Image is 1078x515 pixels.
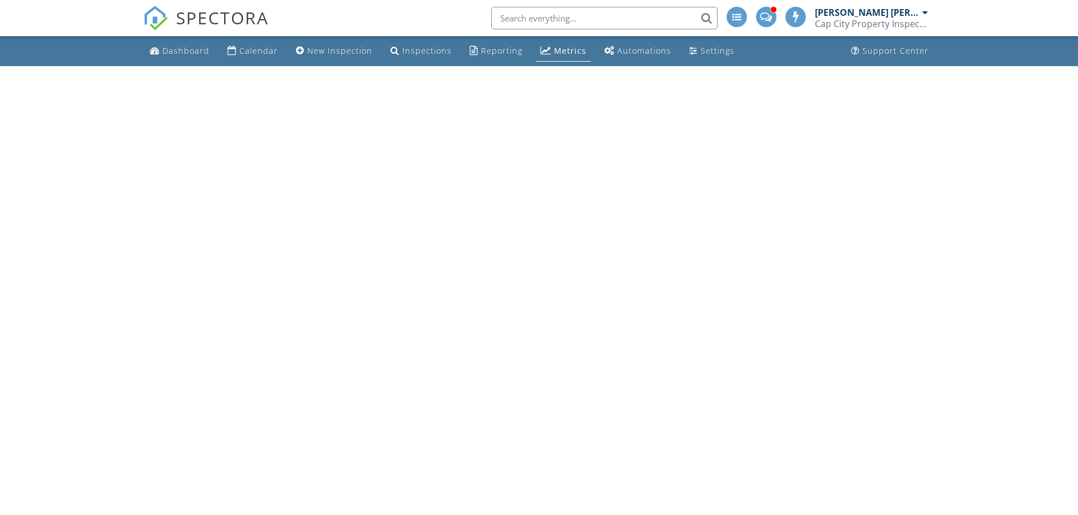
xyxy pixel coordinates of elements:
[162,45,209,56] div: Dashboard
[386,41,456,62] a: Inspections
[536,41,591,62] a: Metrics
[701,45,735,56] div: Settings
[465,41,527,62] a: Reporting
[291,41,377,62] a: New Inspection
[617,45,671,56] div: Automations
[143,6,168,31] img: The Best Home Inspection Software - Spectora
[600,41,676,62] a: Automations (Advanced)
[239,45,278,56] div: Calendar
[847,41,933,62] a: Support Center
[685,41,739,62] a: Settings
[554,45,586,56] div: Metrics
[143,15,269,39] a: SPECTORA
[176,6,269,29] span: SPECTORA
[815,7,920,18] div: [PERSON_NAME] [PERSON_NAME]
[481,45,522,56] div: Reporting
[815,18,928,29] div: Cap City Property Inspections LLC
[862,45,929,56] div: Support Center
[402,45,452,56] div: Inspections
[145,41,214,62] a: Dashboard
[491,7,718,29] input: Search everything...
[223,41,282,62] a: Calendar
[307,45,372,56] div: New Inspection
